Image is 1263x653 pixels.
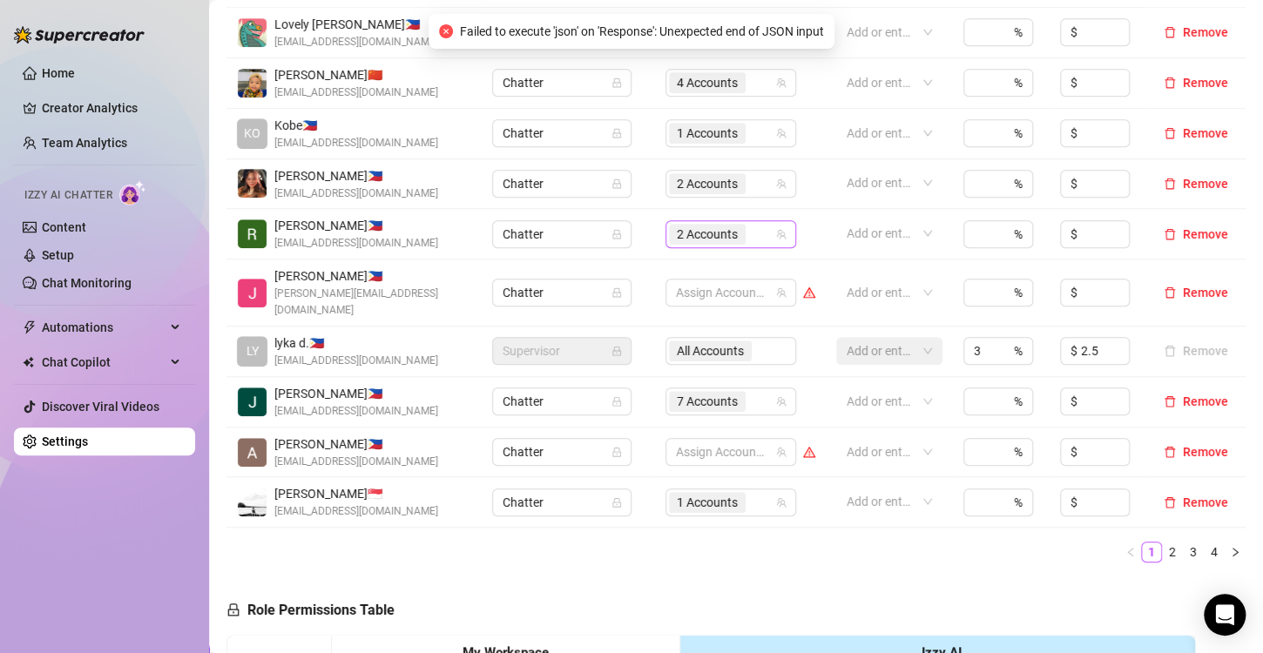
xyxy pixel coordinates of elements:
[1164,446,1176,458] span: delete
[274,266,471,286] span: [PERSON_NAME] 🇵🇭
[42,276,132,290] a: Chat Monitoring
[1183,542,1204,562] li: 3
[503,489,621,515] span: Chatter
[677,225,738,244] span: 2 Accounts
[460,22,824,41] span: Failed to execute 'json' on 'Response': Unexpected end of JSON input
[1157,123,1235,144] button: Remove
[244,124,260,143] span: KO
[1183,177,1228,191] span: Remove
[1163,542,1182,562] a: 2
[611,346,622,356] span: lock
[1164,26,1176,38] span: delete
[776,128,787,138] span: team
[24,187,112,204] span: Izzy AI Chatter
[1164,286,1176,299] span: delete
[611,396,622,407] span: lock
[1183,286,1228,300] span: Remove
[677,174,738,193] span: 2 Accounts
[42,348,165,376] span: Chat Copilot
[1183,126,1228,140] span: Remove
[1141,542,1162,562] li: 1
[611,447,622,457] span: lock
[503,338,621,364] span: Supervisor
[1157,72,1235,93] button: Remove
[1183,495,1228,509] span: Remove
[503,120,621,146] span: Chatter
[238,438,267,467] img: Angelica Cuyos
[14,26,145,44] img: logo-BBDzfeDw.svg
[247,341,259,360] span: LY
[274,333,438,353] span: lyka d. 🇵🇭
[776,229,787,239] span: team
[776,497,787,508] span: team
[23,320,37,334] span: thunderbolt
[1225,542,1246,562] li: Next Page
[611,497,622,508] span: lock
[776,396,787,407] span: team
[1157,173,1235,194] button: Remove
[1164,228,1176,240] span: delete
[42,136,127,150] a: Team Analytics
[669,224,746,245] span: 2 Accounts
[274,65,438,84] span: [PERSON_NAME] 🇨🇳
[274,503,438,520] span: [EMAIL_ADDRESS][DOMAIN_NAME]
[1225,542,1246,562] button: right
[1164,496,1176,508] span: delete
[226,600,395,621] h5: Role Permissions Table
[503,439,621,465] span: Chatter
[503,388,621,414] span: Chatter
[42,248,74,262] a: Setup
[1204,594,1246,636] div: Open Intercom Messenger
[238,169,267,198] img: Aliyah Espiritu
[1183,227,1228,241] span: Remove
[1120,542,1141,562] li: Previous Page
[238,488,267,516] img: Wyne
[274,286,471,319] span: [PERSON_NAME][EMAIL_ADDRESS][DOMAIN_NAME]
[1183,76,1228,90] span: Remove
[274,235,438,252] span: [EMAIL_ADDRESS][DOMAIN_NAME]
[274,353,438,369] span: [EMAIL_ADDRESS][DOMAIN_NAME]
[677,124,738,143] span: 1 Accounts
[1157,22,1235,43] button: Remove
[803,286,815,299] span: warning
[226,603,240,616] span: lock
[42,434,88,448] a: Settings
[776,178,787,189] span: team
[274,454,438,470] span: [EMAIL_ADDRESS][DOMAIN_NAME]
[238,18,267,47] img: Lovely Gablines
[677,73,738,92] span: 4 Accounts
[238,69,267,98] img: Yvanne Pingol
[42,313,165,341] span: Automations
[669,391,746,412] span: 7 Accounts
[274,185,438,202] span: [EMAIL_ADDRESS][DOMAIN_NAME]
[1164,178,1176,190] span: delete
[439,24,453,38] span: close-circle
[803,446,815,458] span: warning
[1183,25,1228,39] span: Remove
[669,173,746,194] span: 2 Accounts
[1183,394,1228,408] span: Remove
[1157,441,1235,462] button: Remove
[238,219,267,248] img: Riza Joy Barrera
[611,178,622,189] span: lock
[503,221,621,247] span: Chatter
[669,492,746,513] span: 1 Accounts
[1164,127,1176,139] span: delete
[1162,542,1183,562] li: 2
[274,434,438,454] span: [PERSON_NAME] 🇵🇭
[42,94,181,122] a: Creator Analytics
[238,279,267,307] img: Joyce Valerio
[1205,542,1224,562] a: 4
[611,287,622,298] span: lock
[1120,542,1141,562] button: left
[776,447,787,457] span: team
[274,484,438,503] span: [PERSON_NAME] 🇸🇬
[274,116,438,135] span: Kobe 🇵🇭
[274,135,438,151] span: [EMAIL_ADDRESS][DOMAIN_NAME]
[677,392,738,411] span: 7 Accounts
[274,166,438,185] span: [PERSON_NAME] 🇵🇭
[611,229,622,239] span: lock
[274,403,438,420] span: [EMAIL_ADDRESS][DOMAIN_NAME]
[274,84,438,101] span: [EMAIL_ADDRESS][DOMAIN_NAME]
[611,128,622,138] span: lock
